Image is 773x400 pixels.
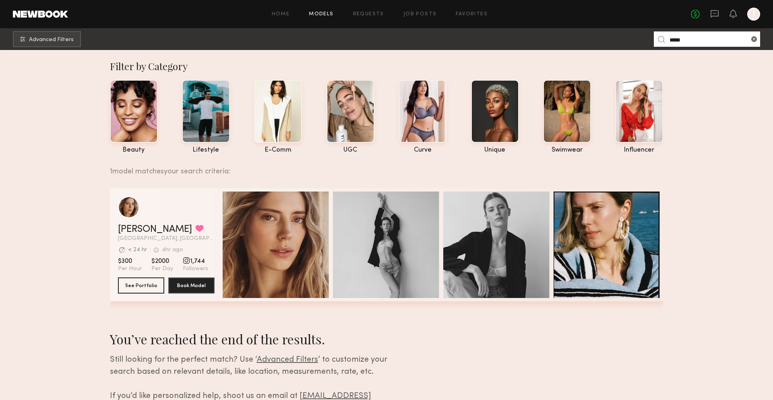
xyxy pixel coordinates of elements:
[110,330,413,348] div: You’ve reached the end of the results.
[254,147,302,154] div: e-comm
[182,147,230,154] div: lifestyle
[151,265,173,273] span: Per Day
[327,147,374,154] div: UGC
[118,257,142,265] span: $300
[110,158,657,175] div: 1 model matches your search criteria:
[118,277,164,294] button: See Portfolio
[456,12,488,17] a: Favorites
[353,12,384,17] a: Requests
[471,147,519,154] div: unique
[543,147,591,154] div: swimwear
[13,31,81,47] button: Advanced Filters
[162,247,183,253] div: 4hr ago
[272,12,290,17] a: Home
[183,257,208,265] span: 1,744
[110,147,158,154] div: beauty
[29,37,74,43] span: Advanced Filters
[168,277,215,294] button: Book Model
[151,257,173,265] span: $2000
[309,12,333,17] a: Models
[118,236,215,242] span: [GEOGRAPHIC_DATA], [GEOGRAPHIC_DATA]
[118,265,142,273] span: Per Hour
[257,356,318,364] span: Advanced Filters
[128,247,147,253] div: < 24 hr
[747,8,760,21] a: J
[615,147,663,154] div: influencer
[110,60,663,73] div: Filter by Category
[399,147,446,154] div: curve
[403,12,437,17] a: Job Posts
[118,225,192,234] a: [PERSON_NAME]
[110,188,663,311] div: grid
[183,265,208,273] span: Followers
